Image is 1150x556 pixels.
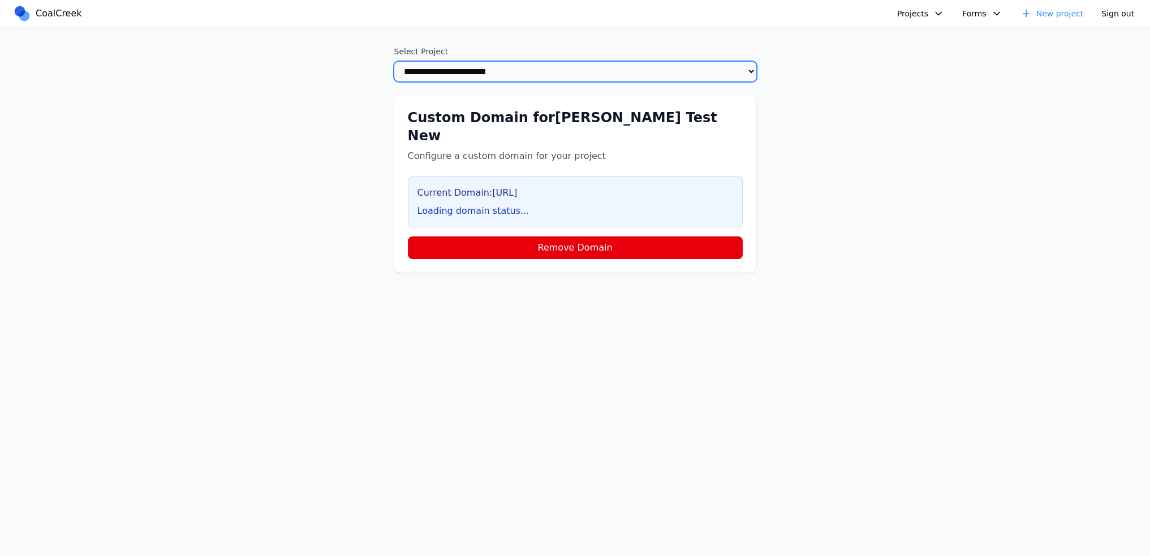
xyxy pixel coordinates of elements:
[13,5,87,22] a: CoalCreek
[408,236,743,259] button: Remove Domain
[1095,5,1141,23] button: Sign out
[890,5,951,23] button: Projects
[955,5,1009,23] button: Forms
[36,7,82,20] span: CoalCreek
[408,149,743,163] p: Configure a custom domain for your project
[417,186,733,200] h3: Current Domain: [URL]
[394,46,756,57] label: Select Project
[408,109,743,145] h1: Custom Domain for [PERSON_NAME] Test New
[1014,5,1091,23] a: New project
[417,204,733,218] p: Loading domain status...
